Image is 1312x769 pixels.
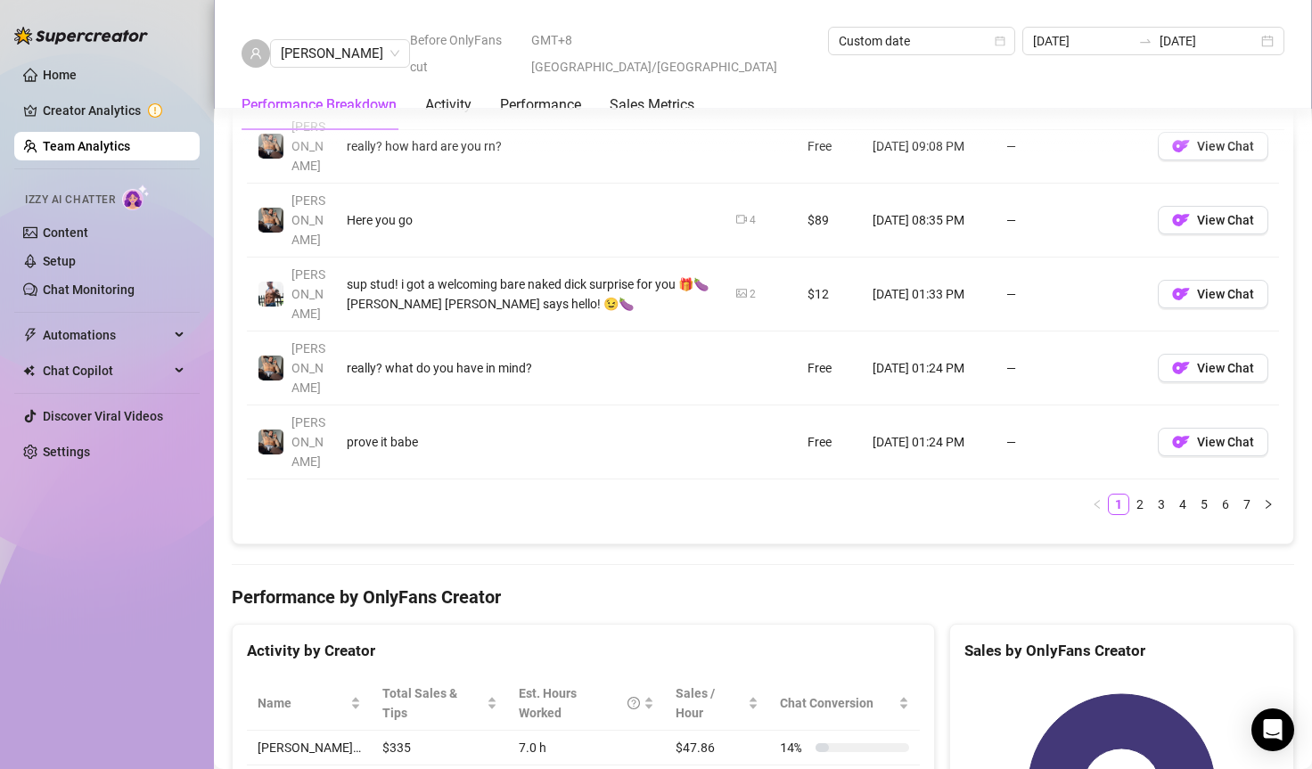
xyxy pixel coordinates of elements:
[1158,428,1268,456] button: OFView Chat
[1251,708,1294,751] div: Open Intercom Messenger
[769,676,920,731] th: Chat Conversion
[1109,495,1128,514] a: 1
[995,36,1005,46] span: calendar
[1108,494,1129,515] li: 1
[797,184,862,258] td: $89
[258,282,283,307] img: JUSTIN
[232,585,1294,609] h4: Performance by OnlyFans Creator
[1173,495,1193,514] a: 4
[1158,217,1268,232] a: OFView Chat
[410,27,521,80] span: Before OnlyFans cut
[996,110,1147,184] td: —
[1152,495,1171,514] a: 3
[1158,291,1268,306] a: OFView Chat
[258,208,283,233] img: George
[372,676,508,731] th: Total Sales & Tips
[862,405,996,479] td: [DATE] 01:24 PM
[627,683,640,723] span: question-circle
[1129,494,1151,515] li: 2
[258,693,347,713] span: Name
[736,214,747,225] span: video-camera
[797,405,862,479] td: Free
[519,683,640,723] div: Est. Hours Worked
[1092,499,1103,510] span: left
[425,94,471,116] div: Activity
[43,321,169,349] span: Automations
[258,356,283,380] img: George
[1130,495,1150,514] a: 2
[247,639,920,663] div: Activity by Creator
[1197,361,1254,375] span: View Chat
[1172,494,1193,515] li: 4
[43,409,163,423] a: Discover Viral Videos
[43,96,185,125] a: Creator Analytics exclamation-circle
[23,364,35,377] img: Chat Copilot
[996,405,1147,479] td: —
[1172,433,1190,451] img: OF
[750,286,756,303] div: 2
[839,28,1004,54] span: Custom date
[1151,494,1172,515] li: 3
[247,676,372,731] th: Name
[1236,494,1258,515] li: 7
[797,258,862,331] td: $12
[1138,34,1152,48] span: to
[347,432,715,452] div: prove it babe
[1215,494,1236,515] li: 6
[1158,143,1268,158] a: OFView Chat
[23,328,37,342] span: thunderbolt
[281,40,399,67] span: Chloe Louise
[797,331,862,405] td: Free
[1197,139,1254,153] span: View Chat
[1197,287,1254,301] span: View Chat
[291,415,325,469] span: [PERSON_NAME]
[736,288,747,299] span: picture
[1160,31,1258,51] input: End date
[122,184,150,210] img: AI Chatter
[610,94,694,116] div: Sales Metrics
[258,429,283,454] img: George
[43,282,135,297] a: Chat Monitoring
[25,192,115,209] span: Izzy AI Chatter
[347,358,715,378] div: really? what do you have in mind?
[665,676,769,731] th: Sales / Hour
[1158,354,1268,382] button: OFView Chat
[1193,494,1215,515] li: 5
[43,254,76,268] a: Setup
[1197,213,1254,227] span: View Chat
[531,27,816,80] span: GMT+8 [GEOGRAPHIC_DATA]/[GEOGRAPHIC_DATA]
[291,267,325,321] span: [PERSON_NAME]
[1172,359,1190,377] img: OF
[1263,499,1274,510] span: right
[676,683,744,723] span: Sales / Hour
[43,68,77,82] a: Home
[1172,285,1190,303] img: OF
[862,184,996,258] td: [DATE] 08:35 PM
[1138,34,1152,48] span: swap-right
[1158,206,1268,234] button: OFView Chat
[250,47,262,60] span: user
[1033,31,1131,51] input: Start date
[1172,137,1190,155] img: OF
[242,94,397,116] div: Performance Breakdown
[1258,494,1279,515] li: Next Page
[500,94,581,116] div: Performance
[43,445,90,459] a: Settings
[780,738,808,757] span: 14 %
[996,258,1147,331] td: —
[347,274,715,314] div: sup stud! i got a welcoming bare naked dick surprise for you 🎁🍆 [PERSON_NAME] [PERSON_NAME] says ...
[43,356,169,385] span: Chat Copilot
[1158,132,1268,160] button: OFView Chat
[508,731,665,765] td: 7.0 h
[996,331,1147,405] td: —
[347,136,715,156] div: really? how hard are you rn?
[258,134,283,159] img: George
[1258,494,1279,515] button: right
[862,110,996,184] td: [DATE] 09:08 PM
[1237,495,1257,514] a: 7
[1197,435,1254,449] span: View Chat
[750,212,756,229] div: 4
[1172,211,1190,229] img: OF
[665,731,769,765] td: $47.86
[862,258,996,331] td: [DATE] 01:33 PM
